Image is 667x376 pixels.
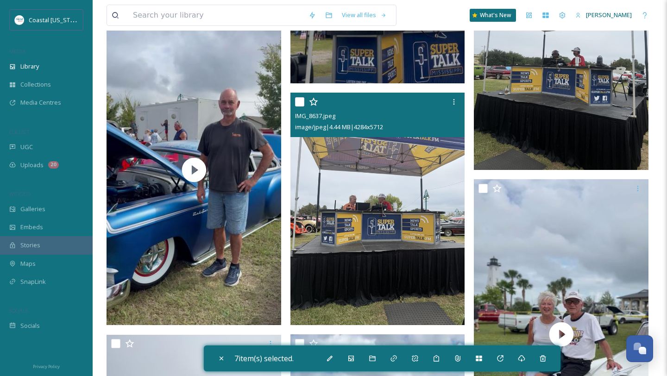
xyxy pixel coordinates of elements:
span: Stories [20,241,40,250]
span: Uploads [20,161,44,169]
button: Open Chat [626,335,653,362]
span: Collections [20,80,51,89]
span: Socials [20,321,40,330]
span: WIDGETS [9,190,31,197]
span: Maps [20,259,36,268]
a: What's New [470,9,516,22]
span: MEDIA [9,48,25,55]
a: [PERSON_NAME] [571,6,636,24]
span: IMG_8637.jpeg [295,112,335,120]
span: [PERSON_NAME] [586,11,632,19]
span: UGC [20,143,33,151]
span: SOCIALS [9,307,28,314]
img: IMG_8637.jpeg [290,93,465,325]
span: SnapLink [20,277,46,286]
span: Galleries [20,205,45,213]
span: Coastal [US_STATE] [29,15,82,24]
input: Search your library [128,5,304,25]
span: 7 item(s) selected. [234,353,294,363]
img: download%20%281%29.jpeg [15,15,24,25]
span: Privacy Policy [33,363,60,370]
span: COLLECT [9,128,29,135]
span: Embeds [20,223,43,232]
span: Media Centres [20,98,61,107]
a: View all files [337,6,391,24]
div: 20 [48,161,59,169]
span: image/jpeg | 4.44 MB | 4284 x 5712 [295,123,383,131]
img: thumbnail [107,15,281,325]
span: Library [20,62,39,71]
a: Privacy Policy [33,360,60,371]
